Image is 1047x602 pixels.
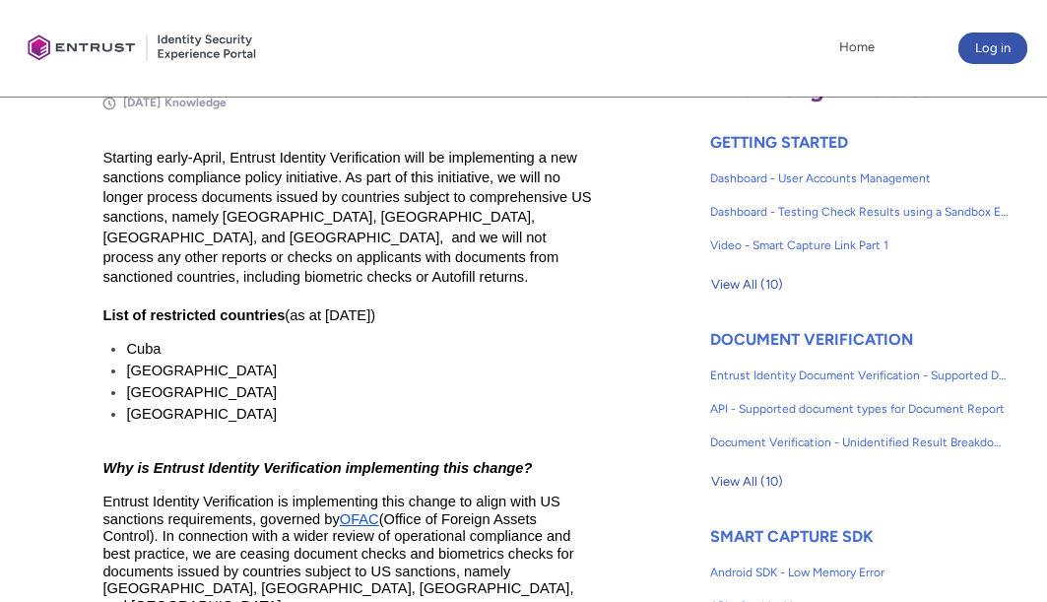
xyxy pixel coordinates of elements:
[710,556,1008,589] a: Android SDK - Low Memory Error
[710,392,1008,426] a: API - Supported document types for Document Report
[710,367,1008,384] span: Entrust Identity Document Verification - Supported Document type and size
[710,466,784,498] button: View All (10)
[710,564,1008,581] span: Android SDK - Low Memory Error
[710,426,1008,459] a: Document Verification - Unidentified Result Breakdowns
[340,511,379,527] a: OFAC
[710,229,1008,262] a: Video - Smart Capture Link Part 1
[126,341,161,357] span: Cuba
[710,195,1008,229] a: Dashboard - Testing Check Results using a Sandbox Environment
[123,96,161,109] span: [DATE]
[711,270,783,300] span: View All (10)
[710,359,1008,392] a: Entrust Identity Document Verification - Supported Document type and size
[834,33,880,62] a: Home
[710,400,1008,418] span: API - Supported document types for Document Report
[710,269,784,301] button: View All (10)
[956,511,1047,602] iframe: Qualified Messenger
[285,307,375,323] span: (as at [DATE])
[126,363,277,378] span: [GEOGRAPHIC_DATA]
[102,460,532,476] span: Why is Entrust Identity Verification implementing this change?
[710,133,848,152] a: GETTING STARTED
[711,467,783,497] span: View All (10)
[710,236,1008,254] span: Video - Smart Capture Link Part 1
[102,307,285,323] span: List of restricted countries
[164,94,227,111] li: Knowledge
[710,169,1008,187] span: Dashboard - User Accounts Management
[710,330,913,349] a: DOCUMENT VERIFICATION
[126,384,277,400] span: [GEOGRAPHIC_DATA]
[958,33,1027,64] button: Log in
[102,494,563,527] span: Entrust Identity Verification is implementing this change to align with US sanctions requirements...
[710,527,874,546] a: SMART CAPTURE SDK
[710,162,1008,195] a: Dashboard - User Accounts Management
[710,203,1008,221] span: Dashboard - Testing Check Results using a Sandbox Environment
[126,406,277,422] span: [GEOGRAPHIC_DATA]
[710,434,1008,451] span: Document Verification - Unidentified Result Breakdowns
[102,150,595,285] span: Starting early-April, Entrust Identity Verification will be implementing a new sanctions complian...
